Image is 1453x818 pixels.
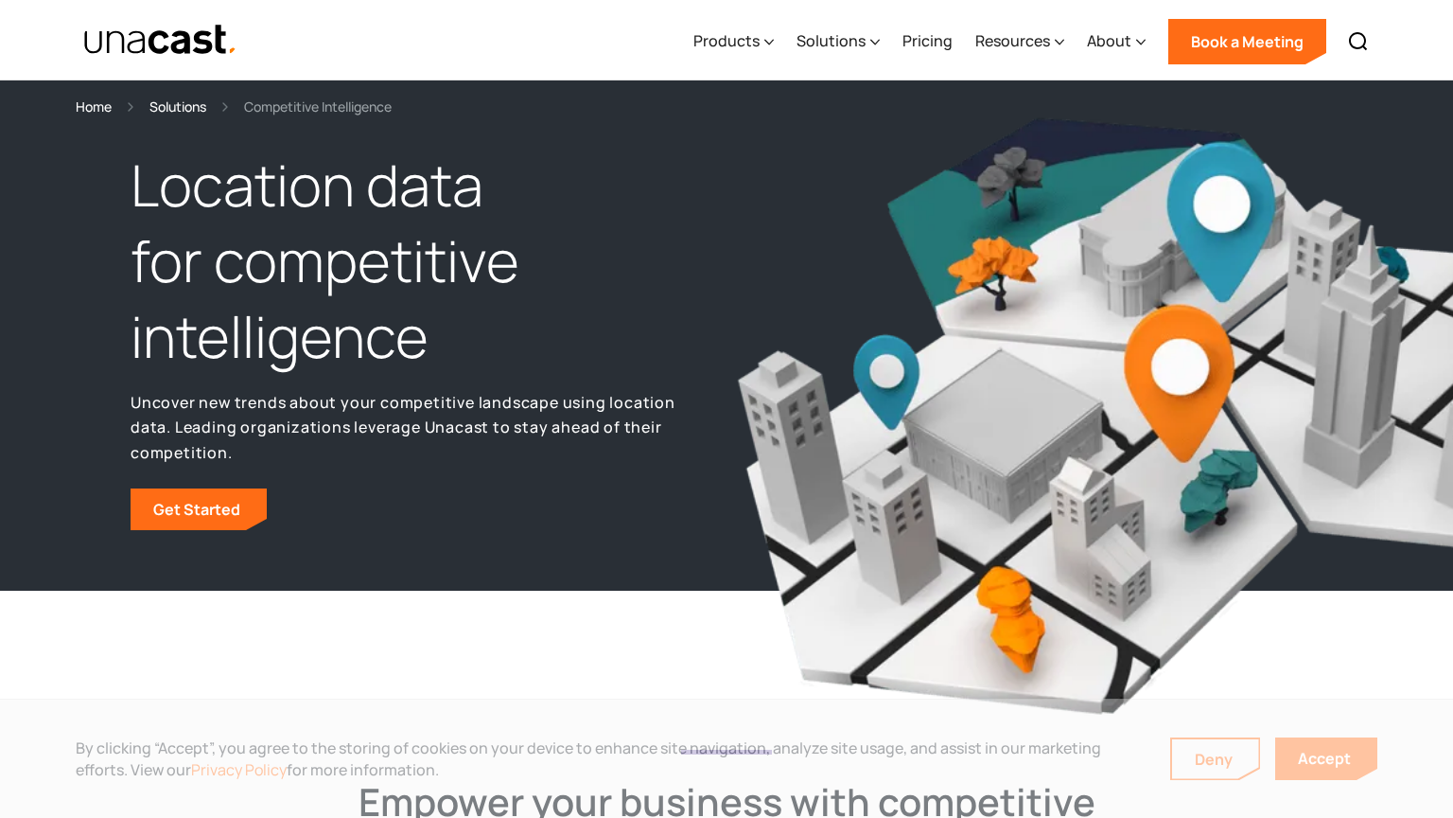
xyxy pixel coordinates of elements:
a: Solutions [149,96,206,117]
img: Unacast text logo [83,24,237,57]
a: Home [76,96,112,117]
div: About [1087,3,1146,80]
a: Deny [1172,739,1259,779]
a: Accept [1275,738,1377,780]
div: Products [693,29,760,52]
div: Products [693,3,774,80]
img: Search icon [1347,30,1370,53]
div: Solutions [797,3,880,80]
div: About [1087,29,1131,52]
div: Competitive Intelligence [244,96,392,117]
div: By clicking “Accept”, you agree to the storing of cookies on your device to enhance site navigati... [76,738,1142,780]
a: Get Started [131,489,267,530]
a: home [83,24,237,57]
a: Book a Meeting [1168,19,1326,64]
a: Pricing [902,3,953,80]
div: Resources [975,29,1050,52]
div: Solutions [797,29,866,52]
a: Privacy Policy [191,759,287,780]
div: Resources [975,3,1064,80]
p: Uncover new trends about your competitive landscape using location data. Leading organizations le... [131,390,717,466]
h1: Location data for competitive intelligence [131,148,717,374]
